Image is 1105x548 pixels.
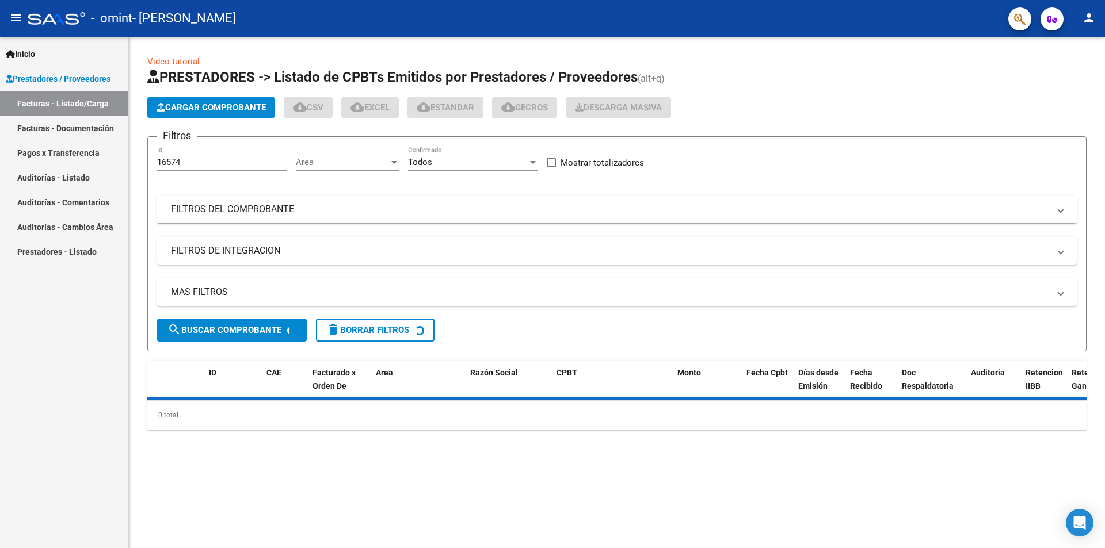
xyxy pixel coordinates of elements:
[902,368,954,390] span: Doc Respaldatoria
[673,361,742,411] datatable-header-cell: Monto
[157,128,197,144] h3: Filtros
[316,319,435,342] button: Borrar Filtros
[326,325,409,335] span: Borrar Filtros
[561,156,644,170] span: Mostrar totalizadores
[167,323,181,336] mat-icon: search
[284,97,333,118] button: CSV
[147,69,638,85] span: PRESTADORES -> Listado de CPBTs Emitidos por Prestadores / Proveedores
[157,102,266,113] span: Cargar Comprobante
[204,361,262,411] datatable-header-cell: ID
[566,97,671,118] button: Descarga Masiva
[91,6,132,31] span: - omint
[845,361,897,411] datatable-header-cell: Fecha Recibido
[552,361,673,411] datatable-header-cell: CPBT
[408,157,432,167] span: Todos
[157,319,307,342] button: Buscar Comprobante
[371,361,449,411] datatable-header-cell: Area
[575,102,662,113] span: Descarga Masiva
[296,157,389,167] span: Area
[850,368,882,390] span: Fecha Recibido
[350,100,364,114] mat-icon: cloud_download
[501,102,548,113] span: Gecros
[798,368,839,390] span: Días desde Emisión
[147,401,1087,430] div: 0 total
[794,361,845,411] datatable-header-cell: Días desde Emisión
[470,368,518,377] span: Razón Social
[742,361,794,411] datatable-header-cell: Fecha Cpbt
[6,48,35,60] span: Inicio
[897,361,966,411] datatable-header-cell: Doc Respaldatoria
[466,361,552,411] datatable-header-cell: Razón Social
[326,323,340,336] mat-icon: delete
[171,203,1049,216] mat-panel-title: FILTROS DEL COMPROBANTE
[293,102,323,113] span: CSV
[557,368,577,377] span: CPBT
[157,196,1077,223] mat-expansion-panel-header: FILTROS DEL COMPROBANTE
[266,368,281,377] span: CAE
[171,244,1049,257] mat-panel-title: FILTROS DE INTEGRACION
[566,97,671,118] app-download-masive: Descarga masiva de comprobantes (adjuntos)
[262,361,308,411] datatable-header-cell: CAE
[677,368,701,377] span: Monto
[308,361,371,411] datatable-header-cell: Facturado x Orden De
[157,237,1077,265] mat-expansion-panel-header: FILTROS DE INTEGRACION
[1082,11,1096,25] mat-icon: person
[6,72,110,85] span: Prestadores / Proveedores
[147,56,200,67] a: Video tutorial
[350,102,390,113] span: EXCEL
[417,100,430,114] mat-icon: cloud_download
[376,368,393,377] span: Area
[407,97,483,118] button: Estandar
[746,368,788,377] span: Fecha Cpbt
[1066,509,1093,536] div: Open Intercom Messenger
[966,361,1021,411] datatable-header-cell: Auditoria
[171,286,1049,298] mat-panel-title: MAS FILTROS
[501,100,515,114] mat-icon: cloud_download
[132,6,236,31] span: - [PERSON_NAME]
[9,11,23,25] mat-icon: menu
[313,368,356,390] span: Facturado x Orden De
[341,97,399,118] button: EXCEL
[1021,361,1067,411] datatable-header-cell: Retencion IIBB
[209,368,216,377] span: ID
[417,102,474,113] span: Estandar
[492,97,557,118] button: Gecros
[1026,368,1063,390] span: Retencion IIBB
[147,97,275,118] button: Cargar Comprobante
[293,100,307,114] mat-icon: cloud_download
[167,325,281,335] span: Buscar Comprobante
[638,73,665,84] span: (alt+q)
[971,368,1005,377] span: Auditoria
[157,278,1077,306] mat-expansion-panel-header: MAS FILTROS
